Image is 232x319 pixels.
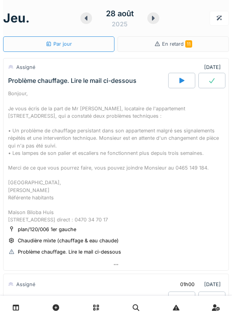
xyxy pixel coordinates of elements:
div: Problème chauffage. Lire le mail ci-dessous [18,248,121,256]
div: [DATE] [204,63,224,71]
div: Assigné [16,281,35,288]
div: plan/120/006 1er gauche [18,226,76,233]
div: 28 août [106,8,134,19]
div: 01h00 [180,281,194,288]
div: [DATE] [174,277,224,292]
span: 11 [185,40,192,48]
div: Problème chauffage. Lire le mail ci-dessous [8,77,136,84]
div: Chaudière mixte (chauffage & eau chaude) [18,237,119,244]
div: 2025 [112,19,128,29]
div: Assigné [16,63,35,71]
div: Bonjour, Je vous écris de la part de Mr [PERSON_NAME], locataire de l'appartement [STREET_ADDRESS... [8,90,224,223]
span: En retard [162,41,192,47]
h1: jeu. [3,11,30,26]
div: Par jour [46,40,72,48]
